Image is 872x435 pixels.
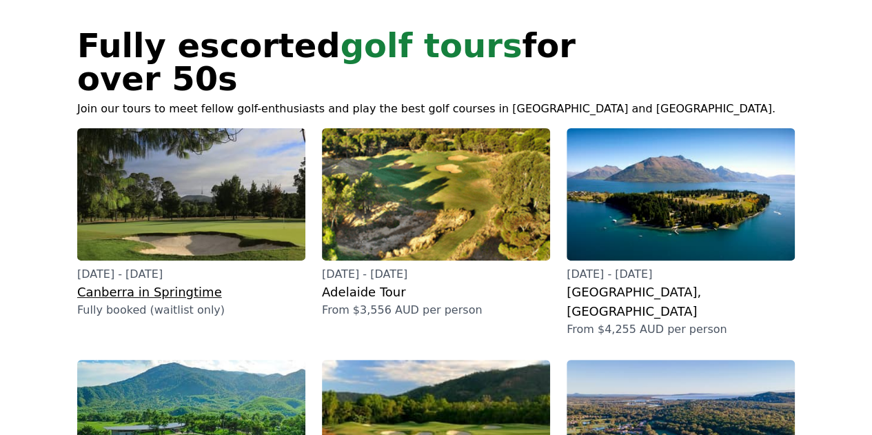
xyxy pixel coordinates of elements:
[322,128,550,318] a: [DATE] - [DATE]Adelaide TourFrom $3,556 AUD per person
[322,283,550,302] h2: Adelaide Tour
[77,266,305,283] p: [DATE] - [DATE]
[567,283,795,321] h2: [GEOGRAPHIC_DATA], [GEOGRAPHIC_DATA]
[77,283,305,302] h2: Canberra in Springtime
[77,128,305,318] a: [DATE] - [DATE]Canberra in SpringtimeFully booked (waitlist only)
[322,266,550,283] p: [DATE] - [DATE]
[77,29,695,95] h1: Fully escorted for over 50s
[341,26,523,65] span: golf tours
[567,128,795,338] a: [DATE] - [DATE][GEOGRAPHIC_DATA], [GEOGRAPHIC_DATA]From $4,255 AUD per person
[322,302,550,318] p: From $3,556 AUD per person
[77,302,305,318] p: Fully booked (waitlist only)
[567,266,795,283] p: [DATE] - [DATE]
[567,321,795,338] p: From $4,255 AUD per person
[77,101,795,117] p: Join our tours to meet fellow golf-enthusiasts and play the best golf courses in [GEOGRAPHIC_DATA...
